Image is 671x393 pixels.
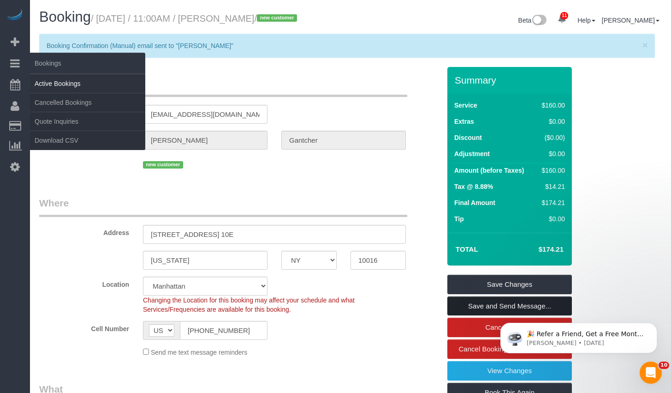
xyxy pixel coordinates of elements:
[640,362,662,384] iframe: Intercom live chat
[487,303,671,368] iframe: Intercom notifications message
[459,345,561,353] span: Cancel Booking with 50.00% Fee
[659,362,669,369] span: 10
[143,161,183,169] span: new customer
[456,245,478,253] strong: Total
[39,196,407,217] legend: Where
[642,40,648,50] button: Close
[30,112,145,131] a: Quote Inquiries
[538,101,565,110] div: $160.00
[447,296,572,316] a: Save and Send Message...
[602,17,659,24] a: [PERSON_NAME]
[538,198,565,207] div: $174.21
[257,14,297,22] span: new customer
[538,133,565,142] div: ($0.00)
[281,131,406,150] input: Last Name
[531,15,546,27] img: New interface
[447,339,572,359] a: Cancel Booking with 50.00% Fee
[91,13,300,24] small: / [DATE] / 11:00AM / [PERSON_NAME]
[143,105,267,124] input: Email
[560,12,568,19] span: 11
[538,149,565,158] div: $0.00
[447,275,572,294] a: Save Changes
[143,131,267,150] input: First Name
[30,131,145,150] a: Download CSV
[454,214,464,224] label: Tip
[143,251,267,270] input: City
[455,75,567,85] h3: Summary
[518,17,547,24] a: Beta
[30,74,145,93] a: Active Bookings
[454,101,477,110] label: Service
[454,198,495,207] label: Final Amount
[32,321,136,333] label: Cell Number
[143,296,355,313] span: Changing the Location for this booking may affect your schedule and what Services/Frequencies are...
[538,182,565,191] div: $14.21
[254,13,300,24] span: /
[454,149,490,158] label: Adjustment
[39,9,91,25] span: Booking
[151,349,247,356] span: Send me text message reminders
[511,246,564,254] h4: $174.21
[538,117,565,126] div: $0.00
[30,74,145,150] ul: Bookings
[538,214,565,224] div: $0.00
[454,133,482,142] label: Discount
[642,40,648,50] span: ×
[47,41,638,50] p: Booking Confirmation (Manual) email sent to "[PERSON_NAME]"
[577,17,595,24] a: Help
[6,9,24,22] img: Automaid Logo
[350,251,406,270] input: Zip Code
[553,9,571,30] a: 11
[30,93,145,112] a: Cancelled Bookings
[30,53,145,74] span: Bookings
[454,117,474,126] label: Extras
[454,182,493,191] label: Tax @ 8.88%
[454,166,524,175] label: Amount (before Taxes)
[447,318,572,337] a: Cancel Booking
[32,225,136,237] label: Address
[180,321,267,340] input: Cell Number
[32,277,136,289] label: Location
[538,166,565,175] div: $160.00
[447,361,572,381] a: View Changes
[39,76,407,97] legend: Who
